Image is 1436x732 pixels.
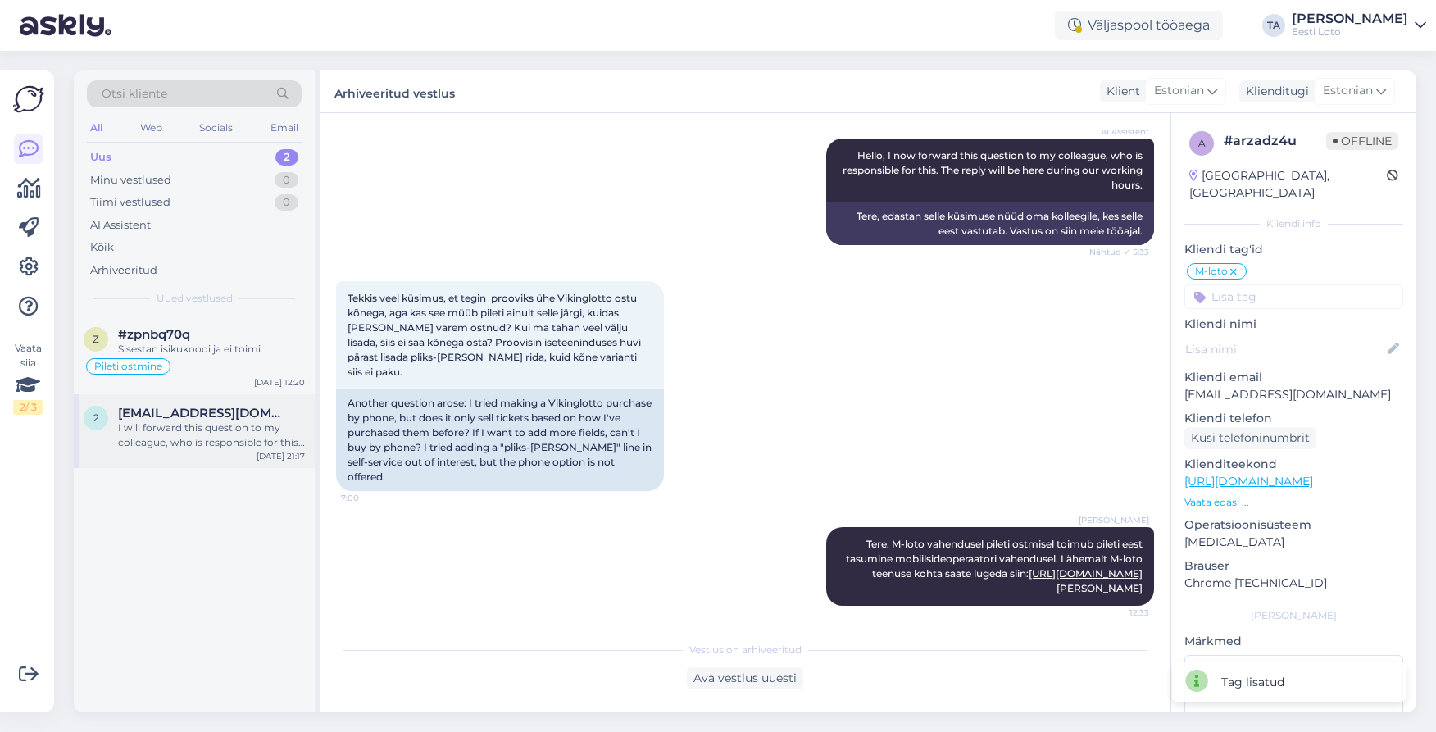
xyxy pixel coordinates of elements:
span: Pileti ostmine [94,361,162,371]
label: Arhiveeritud vestlus [334,80,455,102]
p: Kliendi tag'id [1184,241,1403,258]
span: [PERSON_NAME] [1079,514,1149,526]
div: Uus [90,149,111,166]
div: Eesti Loto [1292,25,1408,39]
div: Another question arose: I tried making a Vikinglotto purchase by phone, but does it only sell tic... [336,389,664,491]
div: Web [137,117,166,139]
span: 2 [93,411,99,424]
p: Brauser [1184,557,1403,575]
span: 2003liisbeth@gmail.com [118,406,289,421]
span: Hello, I now forward this question to my colleague, who is responsible for this. The reply will b... [843,149,1145,191]
a: [URL][DOMAIN_NAME][PERSON_NAME] [1029,567,1143,594]
div: Küsi telefoninumbrit [1184,427,1316,449]
span: Vestlus on arhiveeritud [689,643,802,657]
div: Arhiveeritud [90,262,157,279]
div: AI Assistent [90,217,151,234]
span: Estonian [1154,82,1204,100]
span: Nähtud ✓ 5:33 [1088,246,1149,258]
div: Ava vestlus uuesti [687,667,803,689]
span: a [1198,137,1206,149]
input: Lisa tag [1184,284,1403,309]
div: TA [1262,14,1285,37]
span: Tere. M-loto vahendusel pileti ostmisel toimub pileti eest tasumine mobiilsideoperaatori vahendus... [846,538,1145,594]
div: Kliendi info [1184,216,1403,231]
p: Kliendi email [1184,369,1403,386]
div: # arzadz4u [1224,131,1326,151]
div: Klienditugi [1239,83,1309,100]
div: 2 [275,149,298,166]
div: Kõik [90,239,114,256]
div: [DATE] 12:20 [254,376,305,389]
div: Klient [1100,83,1140,100]
div: Väljaspool tööaega [1055,11,1223,40]
input: Lisa nimi [1185,340,1384,358]
p: [MEDICAL_DATA] [1184,534,1403,551]
span: Otsi kliente [102,85,167,102]
span: Uued vestlused [157,291,233,306]
span: Offline [1326,132,1398,150]
div: Tiimi vestlused [90,194,170,211]
div: I will forward this question to my colleague, who is responsible for this. The reply will be here... [118,421,305,450]
div: 0 [275,194,298,211]
p: Kliendi nimi [1184,316,1403,333]
span: AI Assistent [1088,125,1149,138]
p: Vaata edasi ... [1184,495,1403,510]
div: Minu vestlused [90,172,171,189]
div: [GEOGRAPHIC_DATA], [GEOGRAPHIC_DATA] [1189,167,1387,202]
div: Socials [196,117,236,139]
div: Email [267,117,302,139]
p: [EMAIL_ADDRESS][DOMAIN_NAME] [1184,386,1403,403]
div: [DATE] 21:17 [257,450,305,462]
div: Sisestan isikukoodi ja ei toimi [118,342,305,357]
div: Tere, edastan selle küsimuse nüüd oma kolleegile, kes selle eest vastutab. Vastus on siin meie tö... [826,202,1154,245]
div: All [87,117,106,139]
span: Tekkis veel küsimus, et tegin prooviks ühe Vikinglotto ostu kõnega, aga kas see müüb pileti ainul... [348,292,643,378]
a: [PERSON_NAME]Eesti Loto [1292,12,1426,39]
div: Vaata siia [13,341,43,415]
a: [URL][DOMAIN_NAME] [1184,474,1313,489]
span: z [93,333,99,345]
p: Kliendi telefon [1184,410,1403,427]
div: 2 / 3 [13,400,43,415]
div: Tag lisatud [1221,674,1284,691]
span: 12:33 [1088,607,1149,619]
p: Operatsioonisüsteem [1184,516,1403,534]
img: Askly Logo [13,84,44,115]
div: 0 [275,172,298,189]
p: Chrome [TECHNICAL_ID] [1184,575,1403,592]
p: Klienditeekond [1184,456,1403,473]
p: Märkmed [1184,633,1403,650]
div: [PERSON_NAME] [1292,12,1408,25]
span: #zpnbq70q [118,327,190,342]
span: Estonian [1323,82,1373,100]
span: M-loto [1195,266,1228,276]
div: [PERSON_NAME] [1184,608,1403,623]
span: 7:00 [341,492,402,504]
